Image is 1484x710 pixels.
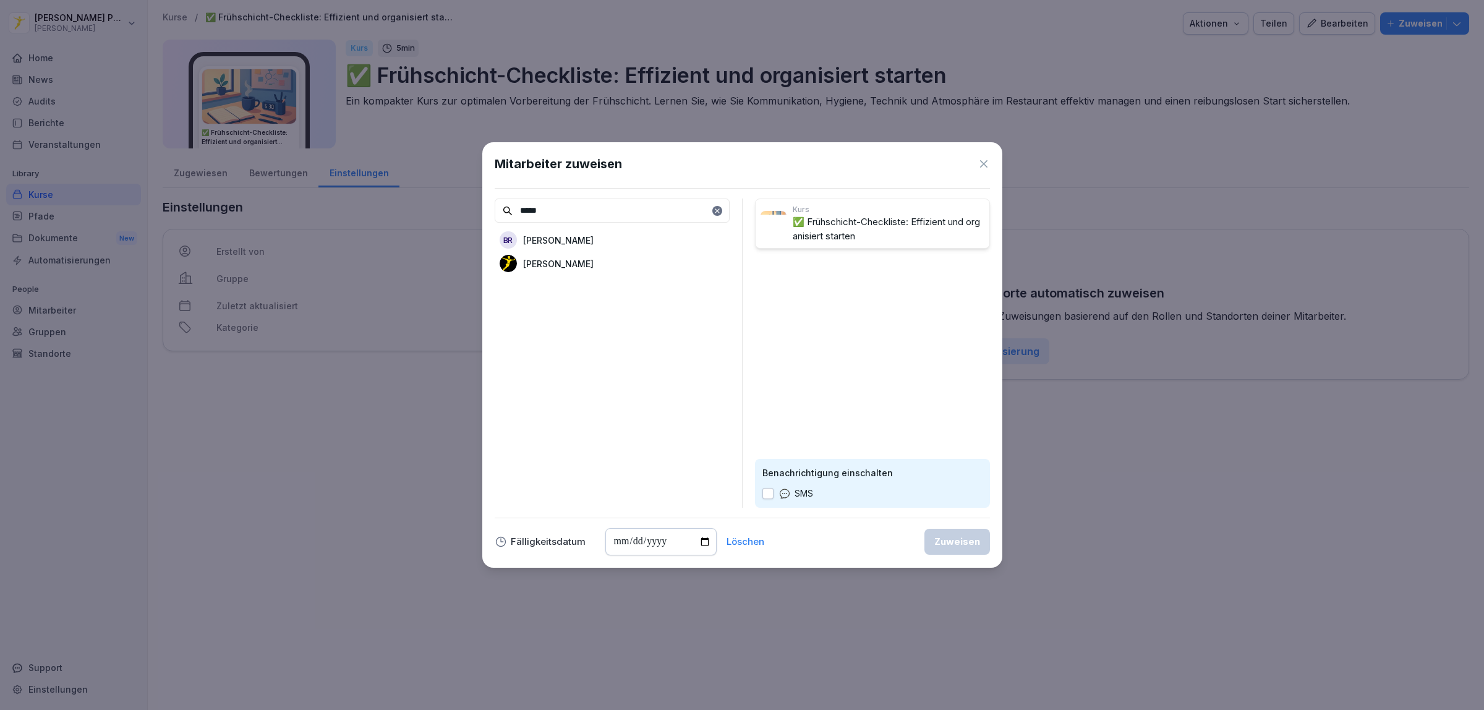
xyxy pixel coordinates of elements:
[523,257,594,270] p: [PERSON_NAME]
[495,155,622,173] h1: Mitarbeiter zuweisen
[793,204,984,215] p: Kurs
[793,215,984,243] p: ✅ Frühschicht-Checkliste: Effizient und organisiert starten
[934,535,980,549] div: Zuweisen
[762,466,983,479] p: Benachrichtigung einschalten
[523,234,594,247] p: [PERSON_NAME]
[511,537,586,546] p: Fälligkeitsdatum
[795,487,813,500] p: SMS
[500,255,517,272] img: bb1dm5ik91asdzthgjpp7xgs.png
[727,537,764,546] button: Löschen
[500,231,517,249] div: BR
[924,529,990,555] button: Zuweisen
